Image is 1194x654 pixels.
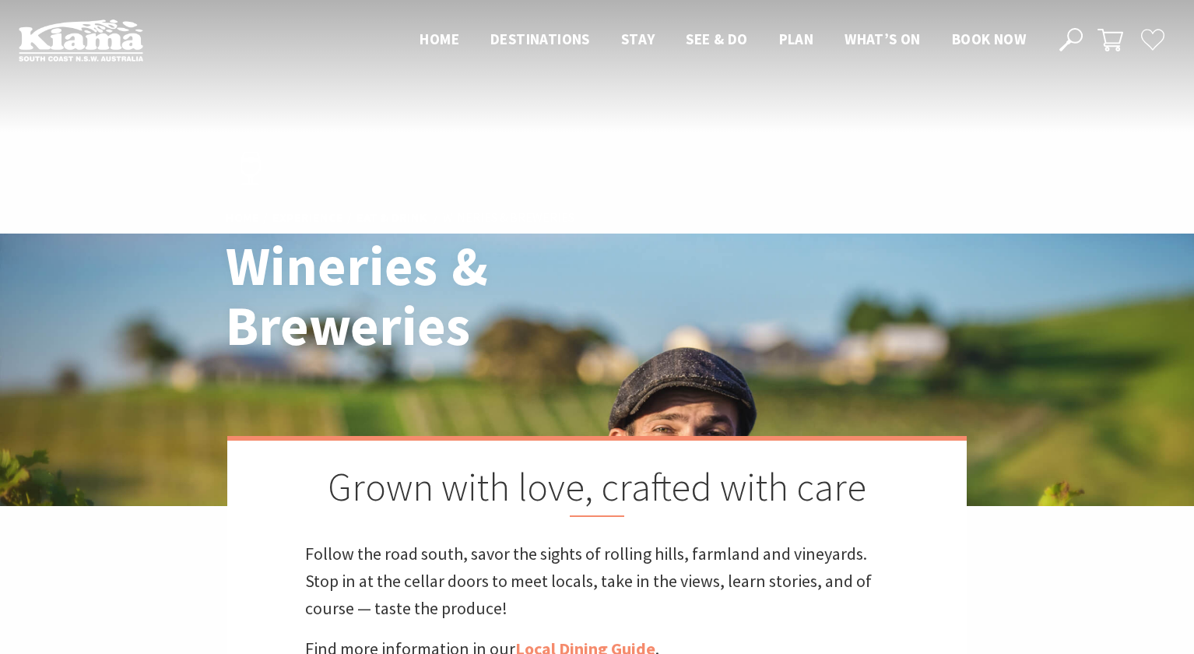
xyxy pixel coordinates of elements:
h2: Grown with love, crafted with care [305,464,889,517]
p: Follow the road south, savor the sights of rolling hills, farmland and vineyards. Stop in at the ... [305,540,889,623]
a: Home [226,210,259,227]
h1: Wineries & Breweries [226,237,665,357]
li: Wineries & Breweries [443,209,574,229]
img: Kiama Logo [19,19,143,62]
span: See & Do [686,30,747,48]
span: Stay [621,30,655,48]
span: What’s On [845,30,921,48]
a: Eat & Drink [356,210,427,227]
a: Experience [272,210,343,227]
span: Plan [779,30,814,48]
span: Book now [952,30,1026,48]
nav: Main Menu [404,27,1041,53]
span: Destinations [490,30,590,48]
span: Home [420,30,459,48]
